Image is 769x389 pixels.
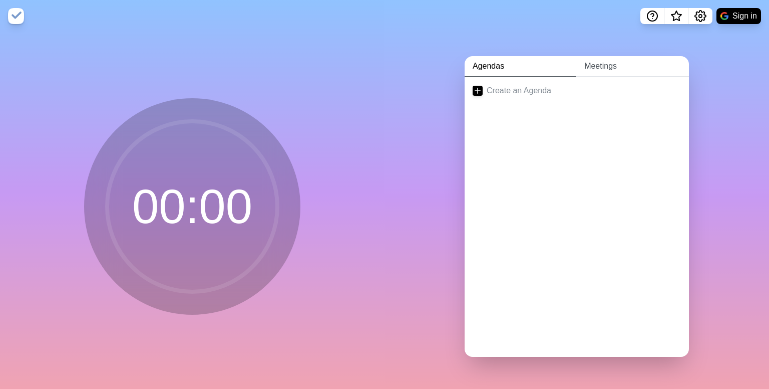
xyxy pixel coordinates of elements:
[716,8,761,24] button: Sign in
[465,56,576,77] a: Agendas
[8,8,24,24] img: timeblocks logo
[640,8,664,24] button: Help
[465,77,689,105] a: Create an Agenda
[688,8,712,24] button: Settings
[576,56,689,77] a: Meetings
[720,12,728,20] img: google logo
[664,8,688,24] button: What’s new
